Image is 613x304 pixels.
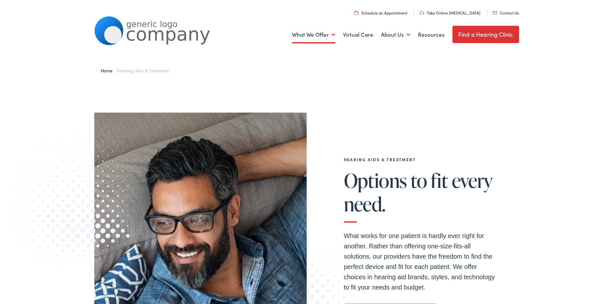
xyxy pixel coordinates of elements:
a: What We Offer [292,23,335,47]
img: utility icon [493,11,497,14]
img: utility icon [354,11,358,15]
a: Schedule an Appointment [354,10,407,15]
span: to [411,170,427,191]
span: Options [344,170,407,191]
a: About Us [381,23,410,47]
a: Home [101,67,116,74]
span: every [452,170,493,191]
h2: Hearing Aids & Treatment [344,157,498,162]
a: Find a Hearing Clinic [452,26,519,43]
span: Hearing Aids & Treatment [118,67,169,74]
span: fit [431,170,448,191]
span: / [101,67,169,74]
a: Resources [418,23,445,47]
a: Contact Us [493,10,519,15]
img: utility icon [420,11,424,15]
a: Take Online [MEDICAL_DATA] [420,10,480,15]
p: What works for one patient is hardly ever right for another. Rather than offering one-size-fits-a... [344,231,498,292]
a: Virtual Care [343,23,373,47]
span: need. [344,193,385,215]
